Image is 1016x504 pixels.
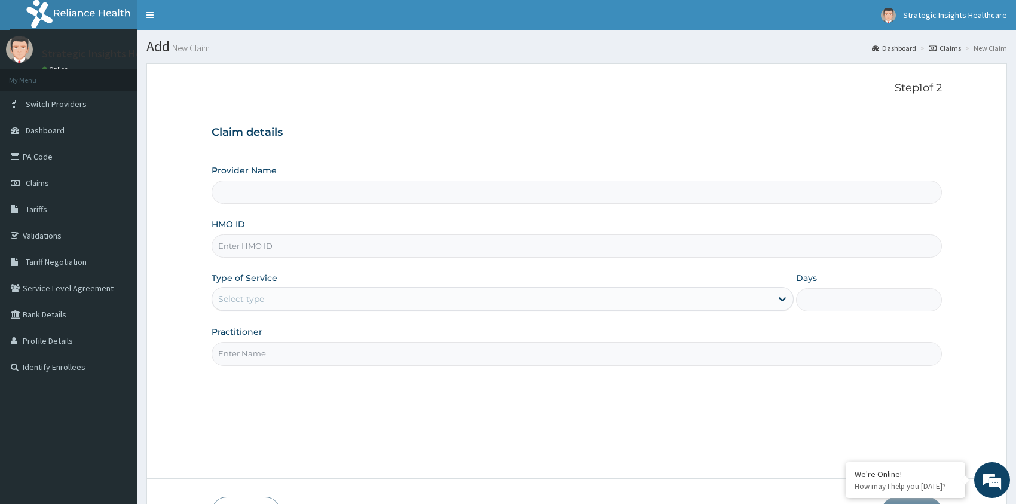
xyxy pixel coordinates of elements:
[212,272,277,284] label: Type of Service
[26,204,47,215] span: Tariffs
[212,234,942,258] input: Enter HMO ID
[796,272,817,284] label: Days
[962,43,1007,53] li: New Claim
[26,125,65,136] span: Dashboard
[212,326,262,338] label: Practitioner
[170,44,210,53] small: New Claim
[929,43,961,53] a: Claims
[212,342,942,365] input: Enter Name
[212,126,942,139] h3: Claim details
[855,481,956,491] p: How may I help you today?
[872,43,916,53] a: Dashboard
[903,10,1007,20] span: Strategic Insights Healthcare
[881,8,896,23] img: User Image
[6,36,33,63] img: User Image
[42,48,181,59] p: Strategic Insights Healthcare
[218,293,264,305] div: Select type
[212,82,942,95] p: Step 1 of 2
[26,256,87,267] span: Tariff Negotiation
[26,99,87,109] span: Switch Providers
[212,164,277,176] label: Provider Name
[26,178,49,188] span: Claims
[146,39,1007,54] h1: Add
[855,469,956,479] div: We're Online!
[42,65,71,74] a: Online
[212,218,245,230] label: HMO ID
